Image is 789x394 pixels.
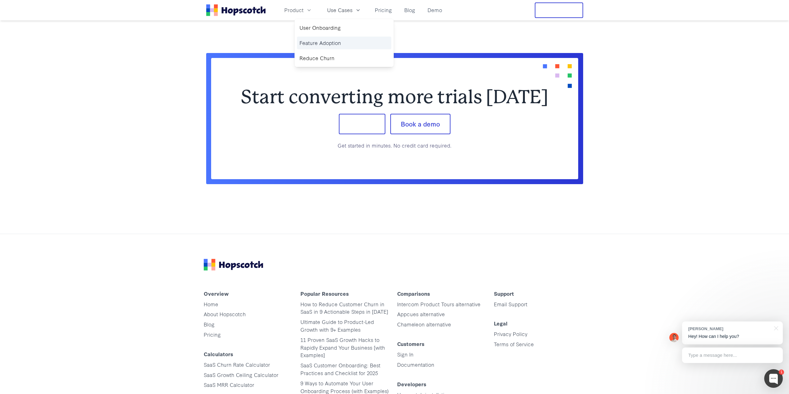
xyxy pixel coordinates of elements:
img: Mark Spera [669,333,679,342]
h2: Start converting more trials [DATE] [231,88,558,106]
a: Intercom Product Tours alternative [397,300,481,308]
h4: Support [494,290,586,300]
a: About Hopscotch [204,310,246,317]
a: Email Support [494,300,527,308]
a: Blog [204,321,215,328]
a: Home [206,4,266,16]
a: Documentation [397,361,434,368]
h4: Customers [397,341,489,351]
a: SaaS MRR Calculator [204,381,254,388]
a: Sign In [397,351,414,358]
span: Use Cases [327,6,352,14]
p: Hey! How can I help you? [688,333,777,340]
button: Product [281,5,316,15]
p: Get started in minutes. No credit card required. [231,142,558,149]
h4: Developers [397,381,489,391]
div: Type a message here... [682,348,783,363]
span: Product [284,6,304,14]
a: Blog [402,5,418,15]
a: User Onboarding [297,21,391,34]
a: Privacy Policy [494,330,527,337]
h4: Comparisons [397,290,489,300]
a: Ultimate Guide to Product-Led Growth with 9+ Examples [300,318,374,333]
a: Terms of Service [494,340,534,348]
a: Pricing [372,5,394,15]
div: 1 [779,370,784,375]
h4: Legal [494,320,586,330]
a: SaaS Churn Rate Calculator [204,361,270,368]
a: Chameleon alternative [397,321,451,328]
a: SaaS Customer Onboarding: Best Practices and Checklist for 2025 [300,361,380,376]
button: Sign up [339,114,385,134]
a: Home [204,300,218,308]
button: Free Trial [535,2,583,18]
a: How to Reduce Customer Churn in SaaS in 9 Actionable Steps in [DATE] [300,300,388,315]
div: [PERSON_NAME] [688,326,770,332]
h4: Calculators [204,351,295,361]
a: Feature Adoption [297,37,391,49]
button: Book a demo [390,114,450,134]
a: 11 Proven SaaS Growth Hacks to Rapidly Expand Your Business [with Examples] [300,336,385,359]
h4: Popular Resources [300,290,392,300]
a: Demo [425,5,445,15]
button: Use Cases [323,5,365,15]
h4: Overview [204,290,295,300]
a: Pricing [204,331,221,338]
a: SaaS Growth Ceiling Calculator [204,371,278,378]
a: Appcues alternative [397,310,445,317]
a: Reduce Churn [297,52,391,64]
